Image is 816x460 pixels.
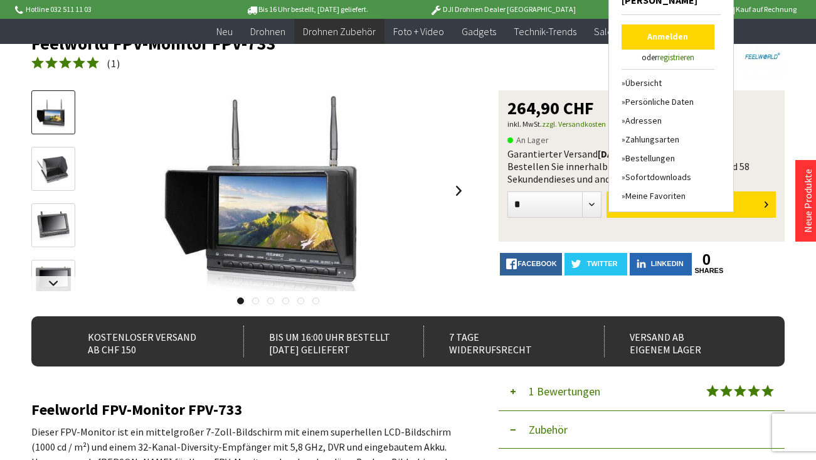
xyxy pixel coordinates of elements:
[216,25,233,38] span: Neu
[542,119,606,129] a: zzgl. Versandkosten
[243,326,402,357] div: Bis um 16:00 Uhr bestellt [DATE] geliefert
[601,2,797,17] p: Kauf auf Rechnung
[294,19,384,45] a: Drohnen Zubehör
[31,56,120,72] a: (1)
[63,326,221,357] div: Kostenloser Versand ab CHF 150
[453,19,505,45] a: Gadgets
[630,253,692,275] a: LinkedIn
[694,253,718,267] a: 0
[153,90,404,291] img: Feelworld FPV-Monitor FPV-733
[564,253,627,275] a: twitter
[622,24,714,50] a: Anmelden
[622,73,714,92] a: Übersicht
[507,132,549,147] span: An Lager
[507,160,750,185] span: 2 Stunden, 25 Minuten und 58 Sekunden
[31,402,469,418] h2: Feelworld FPV-Monitor FPV-733
[622,92,714,111] a: Persönliche Daten
[694,267,718,275] a: shares
[587,260,618,267] span: twitter
[507,147,776,185] div: Garantierter Versand Bestellen Sie innerhalb von dieses und andere Produkte.
[111,57,117,70] span: 1
[657,52,694,63] a: registrieren
[622,149,714,168] a: Bestellungen
[604,326,763,357] div: Versand ab eigenem Lager
[393,25,444,38] span: Foto + Video
[622,186,714,205] a: Meine Favoriten
[35,99,72,127] img: Vorschau: Feelworld FPV-Monitor FPV-733
[505,19,585,45] a: Technik-Trends
[31,34,634,53] h1: Feelworld FPV-Monitor FPV-733
[241,19,294,45] a: Drohnen
[622,130,714,149] a: Zahlungsarten
[642,52,694,63] span: oder
[651,260,684,267] span: LinkedIn
[500,253,563,275] a: facebook
[514,25,576,38] span: Technik-Trends
[303,25,376,38] span: Drohnen Zubehör
[499,411,785,449] button: Zubehör
[802,169,814,233] a: Neue Produkte
[622,168,714,186] a: Sofortdownloads
[208,19,241,45] a: Neu
[507,117,776,132] p: inkl. MwSt.
[209,2,405,17] p: Bis 16 Uhr bestellt, [DATE] geliefert.
[107,57,120,70] span: ( )
[499,373,785,411] button: 1 Bewertungen
[594,25,613,38] span: Sale
[13,2,209,17] p: Hotline 032 511 11 03
[741,34,785,78] img: Feelworld
[585,19,622,45] a: Sale
[250,25,285,38] span: Drohnen
[384,19,453,45] a: Foto + Video
[598,147,662,160] b: [DATE], [DATE]
[507,99,594,117] span: 264,90 CHF
[405,2,600,17] p: DJI Drohnen Dealer [GEOGRAPHIC_DATA]
[517,260,556,267] span: facebook
[607,191,776,218] button: In den Warenkorb
[423,326,582,357] div: 7 Tage Widerrufsrecht
[622,111,714,130] a: Adressen
[462,25,496,38] span: Gadgets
